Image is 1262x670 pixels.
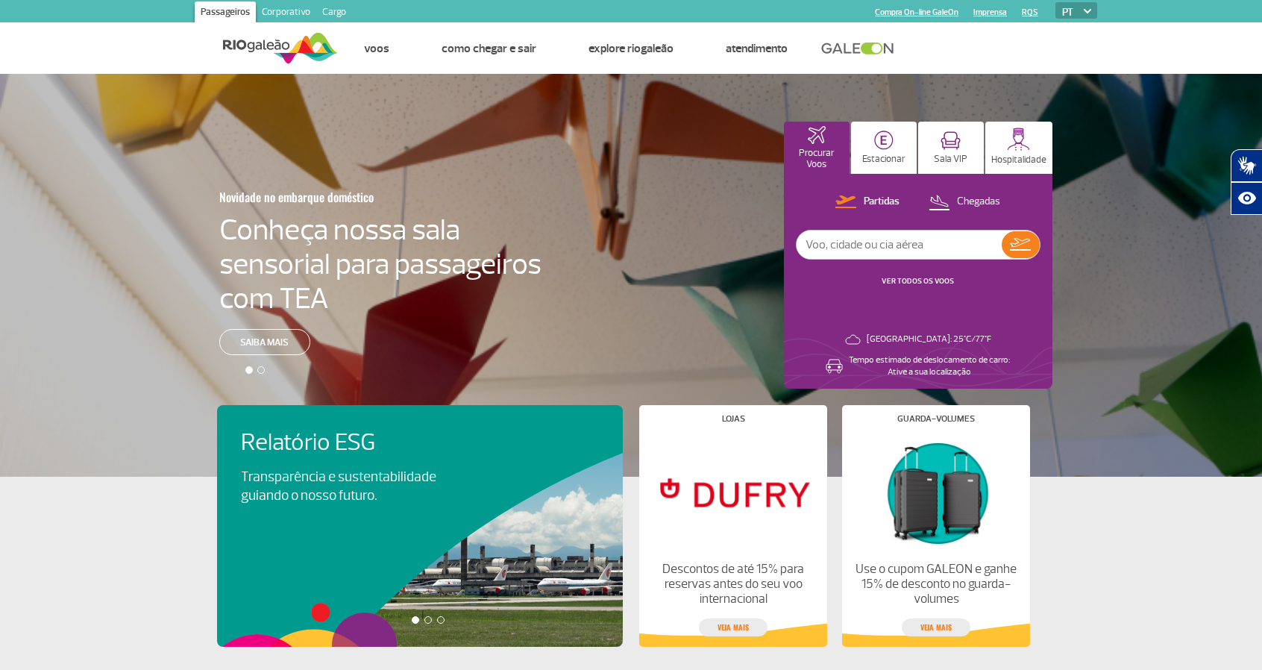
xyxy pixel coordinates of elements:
a: Saiba mais [219,329,310,355]
a: Compra On-line GaleOn [875,7,958,17]
a: veja mais [902,619,970,636]
p: Hospitalidade [991,154,1046,166]
button: Abrir recursos assistivos. [1231,182,1262,215]
button: Partidas [831,192,904,212]
img: vipRoom.svg [941,131,961,150]
button: Chegadas [924,192,1005,212]
a: Cargo [316,1,352,25]
p: [GEOGRAPHIC_DATA]: 25°C/77°F [867,334,991,345]
a: Voos [364,41,389,56]
a: RQS [1022,7,1038,17]
a: VER TODOS OS VOOS [882,276,954,286]
p: Procurar Voos [791,148,842,170]
h4: Guarda-volumes [897,415,975,423]
a: Explore RIOgaleão [588,41,674,56]
img: airplaneHomeActive.svg [808,126,826,144]
h3: Novidade no embarque doméstico [219,181,468,213]
button: Hospitalidade [985,122,1052,174]
h4: Relatório ESG [241,429,478,457]
p: Partidas [864,195,900,209]
button: Estacionar [851,122,917,174]
div: Plugin de acessibilidade da Hand Talk. [1231,149,1262,215]
h4: Conheça nossa sala sensorial para passageiros com TEA [219,213,541,316]
p: Sala VIP [934,154,967,165]
img: carParkingHome.svg [874,131,894,150]
button: Sala VIP [918,122,984,174]
h4: Lojas [722,415,745,423]
img: hospitality.svg [1007,128,1030,151]
a: veja mais [699,619,767,636]
button: Procurar Voos [784,122,850,174]
a: Corporativo [256,1,316,25]
img: Guarda-volumes [855,435,1017,550]
a: Relatório ESGTransparência e sustentabilidade guiando o nosso futuro. [241,429,599,505]
button: Abrir tradutor de língua de sinais. [1231,149,1262,182]
p: Tempo estimado de deslocamento de carro: Ative a sua localização [849,354,1010,378]
p: Use o cupom GALEON e ganhe 15% de desconto no guarda-volumes [855,562,1017,607]
input: Voo, cidade ou cia aérea [797,231,1002,259]
a: Como chegar e sair [442,41,536,56]
button: VER TODOS OS VOOS [877,275,958,287]
a: Imprensa [973,7,1007,17]
img: Lojas [652,435,814,550]
p: Transparência e sustentabilidade guiando o nosso futuro. [241,468,453,505]
p: Estacionar [862,154,905,165]
a: Atendimento [726,41,788,56]
p: Chegadas [957,195,1000,209]
p: Descontos de até 15% para reservas antes do seu voo internacional [652,562,814,607]
a: Passageiros [195,1,256,25]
